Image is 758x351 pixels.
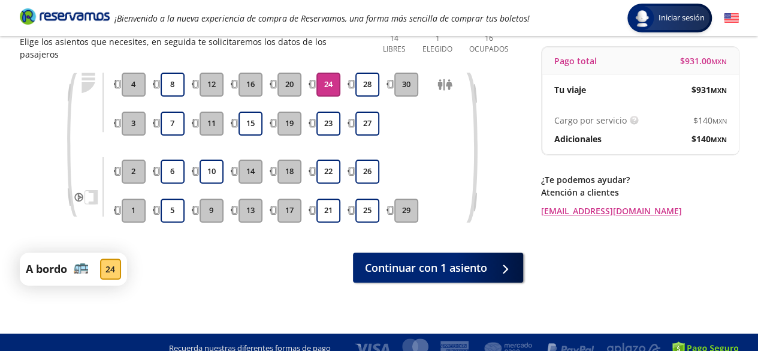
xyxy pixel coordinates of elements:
button: 13 [238,199,262,223]
div: 24 [100,259,121,280]
button: 9 [200,199,224,223]
small: MXN [711,86,727,95]
button: 1 [122,199,146,223]
button: English [724,11,739,26]
button: 29 [394,199,418,223]
button: 23 [316,112,340,136]
button: 24 [316,73,340,97]
i: Brand Logo [20,7,110,25]
button: 26 [355,160,379,184]
button: 22 [316,160,340,184]
button: 2 [122,160,146,184]
a: [EMAIL_ADDRESS][DOMAIN_NAME] [541,205,739,217]
button: 16 [238,73,262,97]
button: 6 [161,160,185,184]
span: $ 931 [691,83,727,96]
span: $ 140 [691,133,727,145]
button: 20 [277,73,301,97]
small: MXN [711,135,727,144]
button: 21 [316,199,340,223]
button: 4 [122,73,146,97]
p: Tu viaje [554,83,586,96]
p: 16 Ocupados [464,33,514,55]
button: 8 [161,73,185,97]
button: 27 [355,112,379,136]
p: Pago total [554,55,597,67]
p: A bordo [26,261,67,277]
button: 11 [200,112,224,136]
p: 14 Libres [378,33,411,55]
button: 5 [161,199,185,223]
p: Elige los asientos que necesites, en seguida te solicitaremos los datos de los pasajeros [20,35,366,61]
em: ¡Bienvenido a la nueva experiencia de compra de Reservamos, una forma más sencilla de comprar tus... [114,13,530,24]
button: 3 [122,112,146,136]
button: Continuar con 1 asiento [353,253,523,283]
button: 15 [238,112,262,136]
button: 12 [200,73,224,97]
button: 30 [394,73,418,97]
p: ¿Te podemos ayudar? [541,173,739,186]
p: Adicionales [554,133,602,145]
small: MXN [712,116,727,125]
button: 7 [161,112,185,136]
span: $ 140 [693,114,727,127]
small: MXN [711,57,727,66]
p: 1 Elegido [419,33,455,55]
p: Atención a clientes [541,186,739,199]
a: Brand Logo [20,7,110,29]
p: Cargo por servicio [554,114,627,127]
button: 18 [277,160,301,184]
button: 25 [355,199,379,223]
button: 28 [355,73,379,97]
span: Iniciar sesión [654,12,709,24]
button: 19 [277,112,301,136]
span: Continuar con 1 asiento [365,260,487,276]
span: $ 931.00 [680,55,727,67]
button: 17 [277,199,301,223]
button: 14 [238,160,262,184]
button: 10 [200,160,224,184]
